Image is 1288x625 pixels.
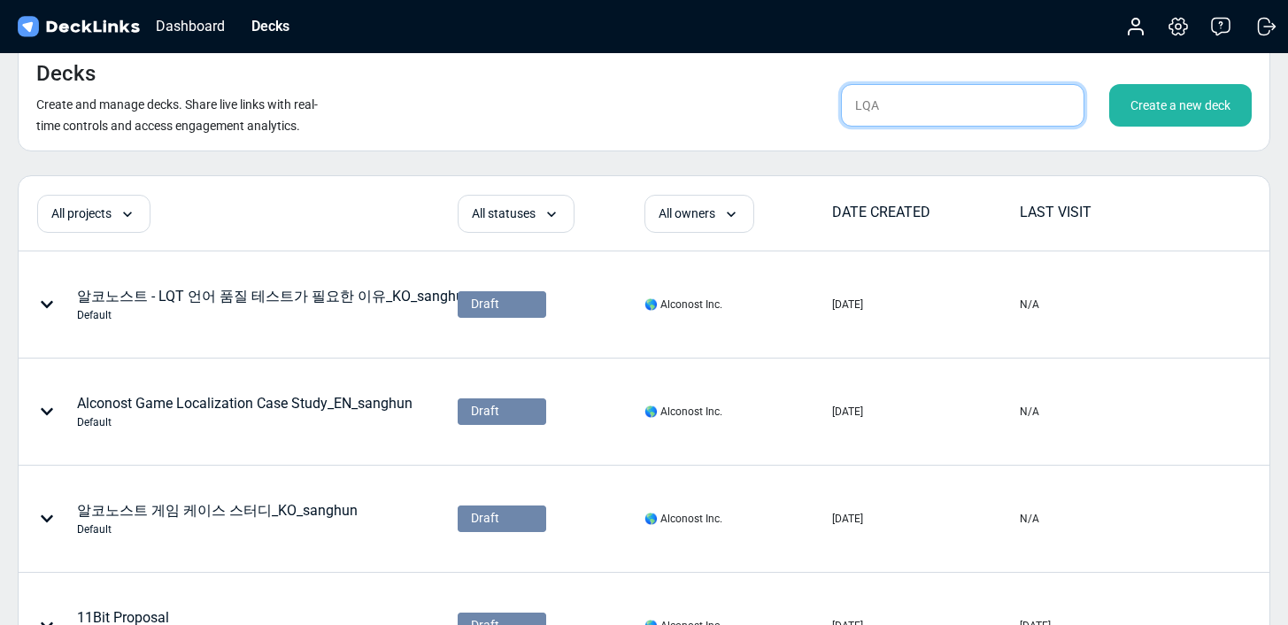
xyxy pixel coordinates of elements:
[77,521,358,537] div: Default
[841,84,1084,127] input: Search
[458,195,575,233] div: All statuses
[644,297,722,312] div: 🌎 Alconost Inc.
[832,404,863,420] div: [DATE]
[644,511,722,527] div: 🌎 Alconost Inc.
[77,286,472,323] div: 알코노스트 - LQT 언어 품질 테스트가 필요한 이유_KO_sanghun
[1020,511,1039,527] div: N/A
[77,307,472,323] div: Default
[1020,404,1039,420] div: N/A
[832,202,1018,223] div: DATE CREATED
[1109,84,1252,127] div: Create a new deck
[644,404,722,420] div: 🌎 Alconost Inc.
[644,195,754,233] div: All owners
[77,393,413,430] div: Alconost Game Localization Case Study_EN_sanghun
[147,15,234,37] div: Dashboard
[243,15,298,37] div: Decks
[77,414,413,430] div: Default
[14,14,143,40] img: DeckLinks
[832,297,863,312] div: [DATE]
[471,402,499,421] span: Draft
[471,509,499,528] span: Draft
[1020,202,1206,223] div: LAST VISIT
[77,500,358,537] div: 알코노스트 게임 케이스 스터디_KO_sanghun
[1020,297,1039,312] div: N/A
[36,97,318,133] small: Create and manage decks. Share live links with real-time controls and access engagement analytics.
[832,511,863,527] div: [DATE]
[471,295,499,313] span: Draft
[37,195,150,233] div: All projects
[36,61,96,87] h4: Decks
